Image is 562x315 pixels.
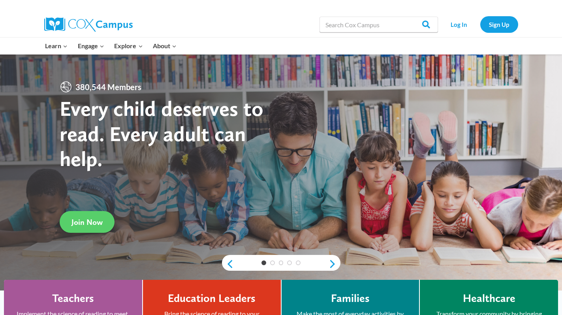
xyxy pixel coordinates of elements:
span: Engage [78,41,104,51]
span: About [153,41,177,51]
a: 3 [279,260,284,265]
a: Sign Up [480,16,518,32]
img: Cox Campus [44,17,133,32]
h4: Teachers [52,292,94,305]
a: next [329,259,340,269]
span: Learn [45,41,68,51]
a: 1 [261,260,266,265]
strong: Every child deserves to read. Every adult can help. [60,96,263,171]
a: Join Now [60,211,115,233]
h4: Families [331,292,370,305]
a: 4 [287,260,292,265]
a: previous [222,259,234,269]
nav: Primary Navigation [40,38,182,54]
input: Search Cox Campus [320,17,438,32]
h4: Healthcare [463,292,515,305]
a: Log In [442,16,476,32]
span: 380,544 Members [72,81,145,93]
div: content slider buttons [222,256,340,272]
nav: Secondary Navigation [442,16,518,32]
span: Join Now [71,217,103,227]
h4: Education Leaders [168,292,256,305]
a: 2 [270,260,275,265]
a: 5 [296,260,301,265]
span: Explore [114,41,143,51]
